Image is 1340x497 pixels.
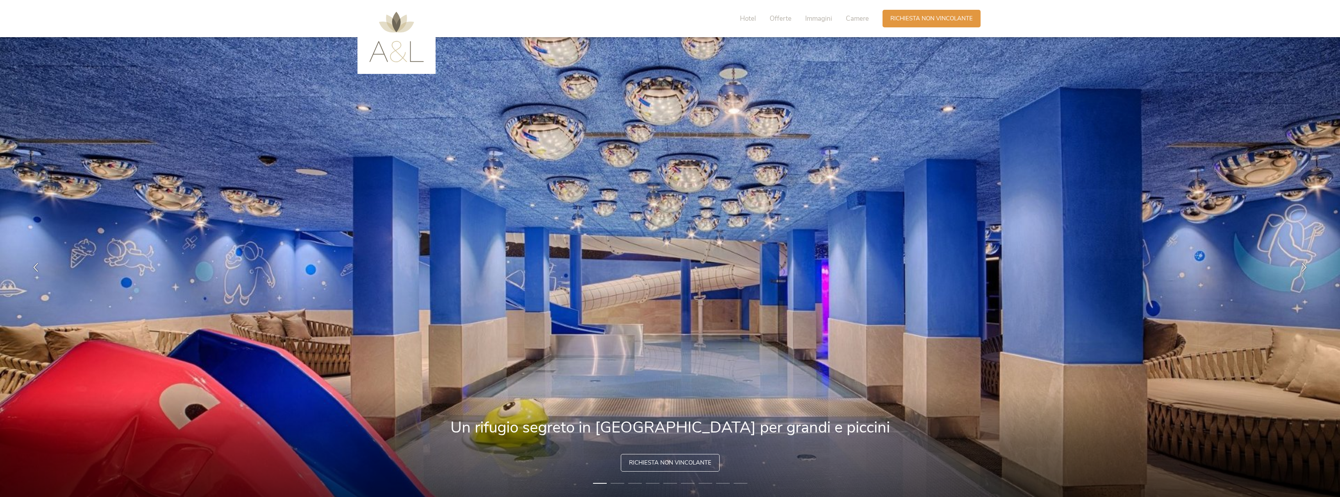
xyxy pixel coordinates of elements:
span: Hotel [740,14,756,23]
img: AMONTI & LUNARIS Wellnessresort [369,12,424,62]
span: Immagini [805,14,832,23]
span: Richiesta non vincolante [629,459,711,467]
span: Offerte [770,14,791,23]
span: Camere [846,14,869,23]
span: Richiesta non vincolante [890,14,973,23]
